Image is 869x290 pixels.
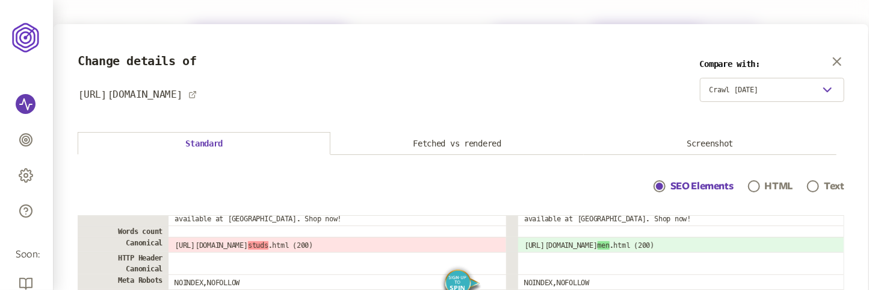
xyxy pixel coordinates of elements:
[330,133,583,155] button: Fetched vs rendered
[700,78,844,102] button: Crawl [DATE]
[175,279,240,287] span: NOINDEX,NOFOLLOW
[584,133,837,155] button: Screenshot
[175,241,248,250] span: [URL][DOMAIN_NAME]
[610,241,654,250] span: .html (200)
[524,279,589,287] span: NOINDEX,NOFOLLOW
[670,179,734,194] p: SEO Elements
[824,179,844,194] p: Text
[78,225,169,237] p: Words count
[524,241,598,250] span: [URL][DOMAIN_NAME]
[78,252,169,274] p: HTTP Header Canonical
[765,179,793,194] p: HTML
[16,248,37,262] span: Soon:
[78,87,182,102] p: [URL][DOMAIN_NAME]
[78,54,197,68] h3: Change details of
[598,241,610,250] span: men
[78,132,330,154] button: Standard
[700,59,844,69] span: Compare with:
[710,85,758,95] span: Crawl [DATE]
[248,241,268,250] span: studs
[268,241,313,250] span: .html (200)
[78,274,169,289] p: Meta Robots
[78,237,169,252] p: Canonical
